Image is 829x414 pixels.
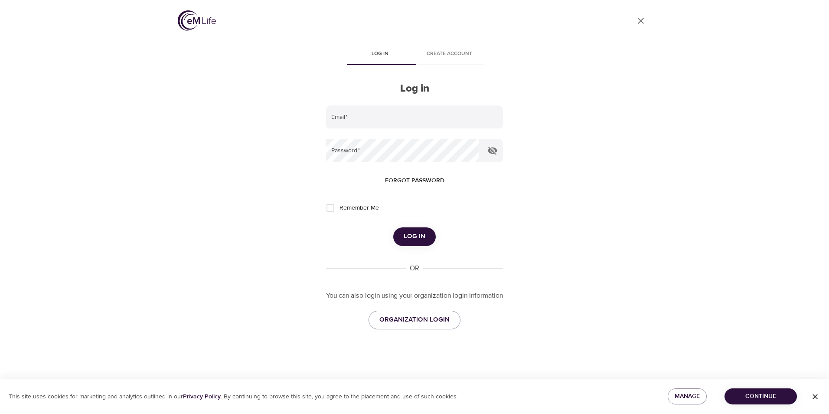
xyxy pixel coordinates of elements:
img: logo [178,10,216,31]
a: Privacy Policy [183,393,221,401]
button: Log in [393,227,436,246]
button: Manage [668,388,707,404]
button: Forgot password [382,173,448,189]
div: disabled tabs example [326,44,503,65]
h2: Log in [326,82,503,95]
p: You can also login using your organization login information [326,291,503,301]
span: ORGANIZATION LOGIN [379,314,450,325]
span: Manage [675,391,700,402]
span: Forgot password [385,175,444,186]
span: Continue [731,391,790,402]
button: Continue [725,388,797,404]
div: OR [406,263,423,273]
span: Log in [404,231,425,242]
a: close [630,10,651,31]
span: Create account [420,49,479,59]
span: Log in [350,49,409,59]
a: ORGANIZATION LOGIN [369,311,460,329]
span: Remember Me [339,204,379,213]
